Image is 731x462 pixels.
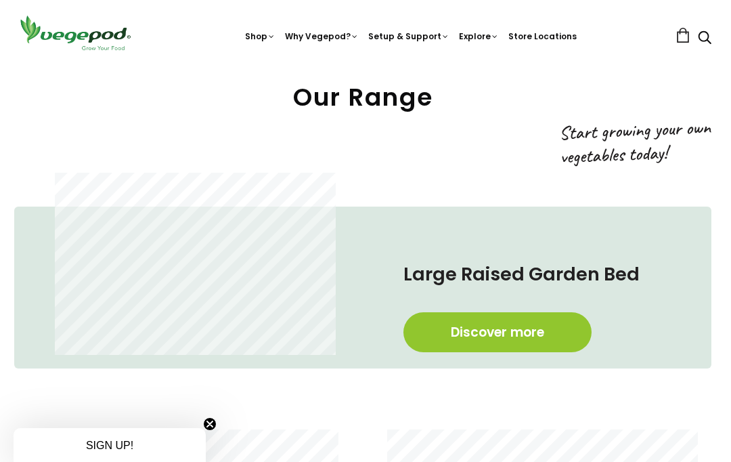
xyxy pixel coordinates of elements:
[403,261,657,288] h4: Large Raised Garden Bed
[14,83,711,112] h2: Our Range
[14,14,136,52] img: Vegepod
[203,417,217,431] button: Close teaser
[508,30,577,42] a: Store Locations
[698,32,711,46] a: Search
[86,440,133,451] span: SIGN UP!
[245,30,275,42] a: Shop
[459,30,499,42] a: Explore
[285,30,359,42] a: Why Vegepod?
[403,312,592,352] a: Discover more
[368,30,449,42] a: Setup & Support
[14,428,206,462] div: SIGN UP!Close teaser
